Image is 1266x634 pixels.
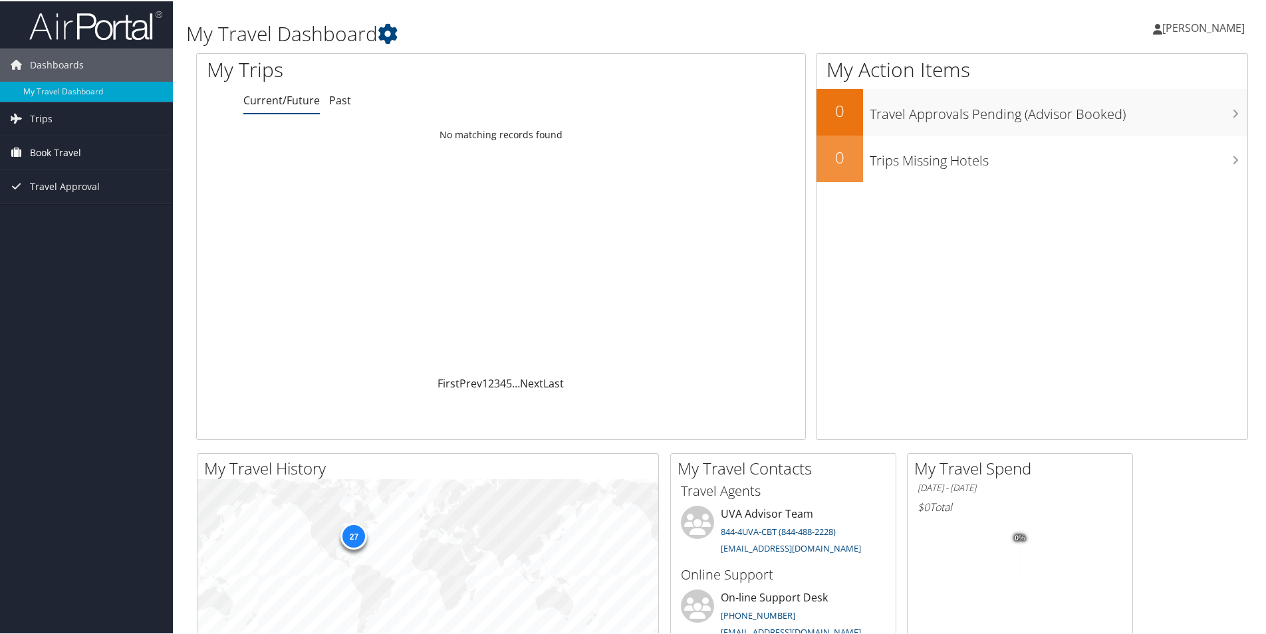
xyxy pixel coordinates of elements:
span: Book Travel [30,135,81,168]
h6: Total [918,498,1122,513]
img: airportal-logo.png [29,9,162,40]
span: … [512,375,520,389]
td: No matching records found [197,122,805,146]
tspan: 0% [1015,533,1025,541]
a: 844-4UVA-CBT (844-488-2228) [721,524,836,536]
a: First [438,375,459,389]
span: $0 [918,498,930,513]
a: 5 [506,375,512,389]
a: 2 [488,375,494,389]
a: Current/Future [243,92,320,106]
div: 27 [340,522,367,548]
a: Prev [459,375,482,389]
h3: Online Support [681,564,886,583]
a: 3 [494,375,500,389]
h6: [DATE] - [DATE] [918,480,1122,493]
h2: My Travel Spend [914,456,1132,478]
h1: My Action Items [817,54,1247,82]
a: [EMAIL_ADDRESS][DOMAIN_NAME] [721,541,861,553]
a: [PHONE_NUMBER] [721,608,795,620]
h1: My Trips [207,54,542,82]
a: 1 [482,375,488,389]
h2: 0 [817,145,863,167]
span: Trips [30,101,53,134]
h3: Travel Approvals Pending (Advisor Booked) [870,97,1247,122]
a: 0Travel Approvals Pending (Advisor Booked) [817,88,1247,134]
a: Last [543,375,564,389]
h3: Trips Missing Hotels [870,144,1247,169]
h2: My Travel Contacts [678,456,896,478]
a: [PERSON_NAME] [1153,7,1258,47]
span: Dashboards [30,47,84,80]
a: 0Trips Missing Hotels [817,134,1247,181]
h3: Travel Agents [681,480,886,499]
h2: My Travel History [204,456,658,478]
span: [PERSON_NAME] [1162,19,1245,34]
h2: 0 [817,98,863,121]
span: Travel Approval [30,169,100,202]
li: UVA Advisor Team [674,504,892,559]
a: Past [329,92,351,106]
a: 4 [500,375,506,389]
h1: My Travel Dashboard [186,19,901,47]
a: Next [520,375,543,389]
